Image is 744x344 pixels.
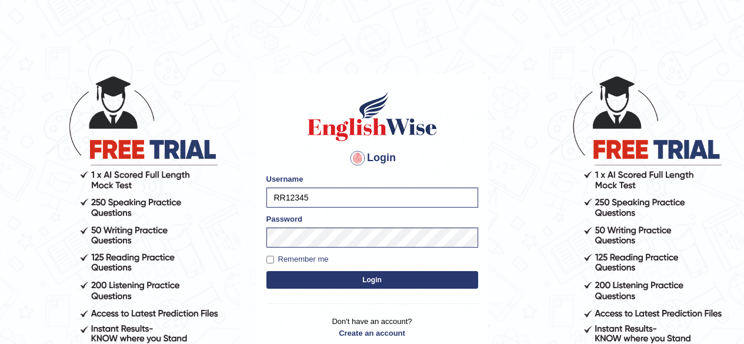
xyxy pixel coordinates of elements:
[266,213,302,225] label: Password
[266,328,478,339] a: Create an account
[266,256,274,263] input: Remember me
[266,173,303,185] label: Username
[266,149,478,168] h4: Login
[266,271,478,289] button: Login
[266,253,329,265] label: Remember me
[305,90,439,143] img: Logo of English Wise sign in for intelligent practice with AI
